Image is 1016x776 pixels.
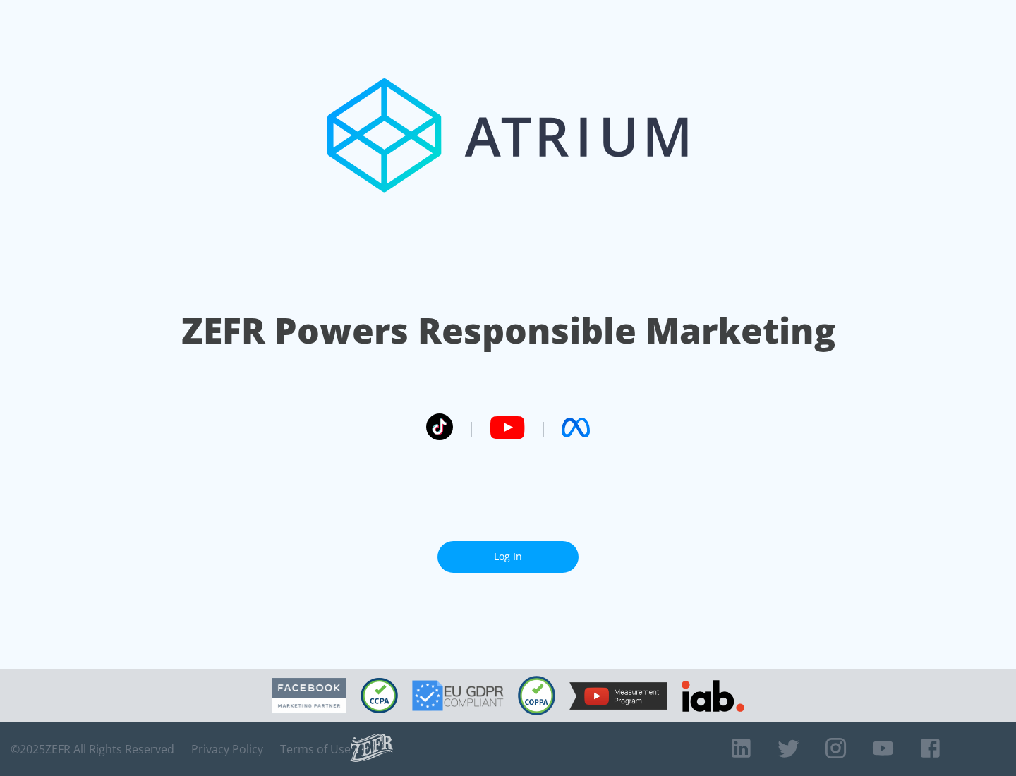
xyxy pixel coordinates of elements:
a: Log In [437,541,579,573]
h1: ZEFR Powers Responsible Marketing [181,306,835,355]
a: Privacy Policy [191,742,263,756]
img: IAB [682,680,744,712]
span: | [467,417,476,438]
span: © 2025 ZEFR All Rights Reserved [11,742,174,756]
a: Terms of Use [280,742,351,756]
img: COPPA Compliant [518,676,555,715]
img: GDPR Compliant [412,680,504,711]
img: Facebook Marketing Partner [272,678,346,714]
img: YouTube Measurement Program [569,682,667,710]
span: | [539,417,548,438]
img: CCPA Compliant [361,678,398,713]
